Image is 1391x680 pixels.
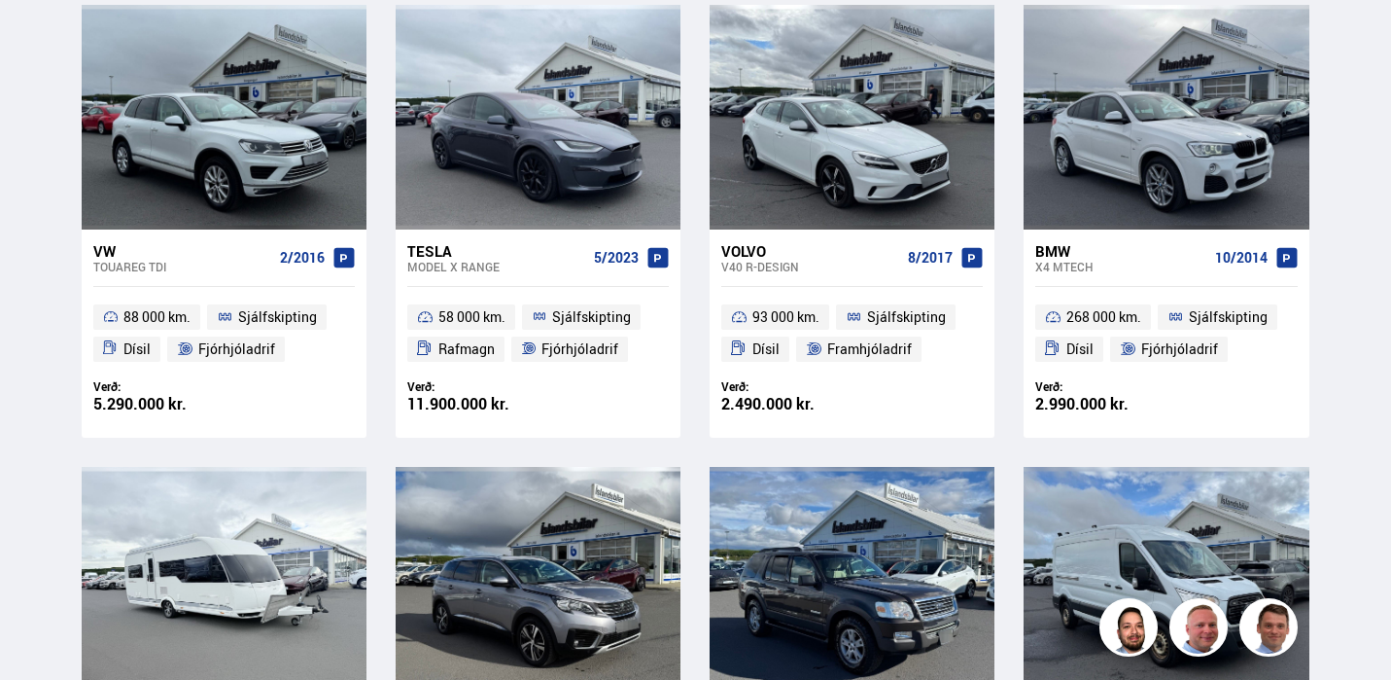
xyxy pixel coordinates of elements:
[407,260,586,273] div: Model X RANGE
[16,8,74,66] button: Opna LiveChat spjallviðmót
[438,338,495,361] span: Rafmagn
[827,338,912,361] span: Framhjóladrif
[1215,250,1268,266] span: 10/2014
[1035,396,1166,412] div: 2.990.000 kr.
[280,250,325,266] span: 2/2016
[541,338,618,361] span: Fjórhjóladrif
[1172,601,1231,660] img: siFngHWaQ9KaOqBr.png
[123,338,151,361] span: Dísil
[752,338,780,361] span: Dísil
[1035,379,1166,394] div: Verð:
[93,379,225,394] div: Verð:
[238,305,317,329] span: Sjálfskipting
[407,242,586,260] div: Tesla
[752,305,819,329] span: 93 000 km.
[1035,242,1206,260] div: BMW
[93,260,272,273] div: Touareg TDI
[1189,305,1268,329] span: Sjálfskipting
[1242,601,1301,660] img: FbJEzSuNWCJXmdc-.webp
[123,305,191,329] span: 88 000 km.
[1066,338,1094,361] span: Dísil
[721,242,900,260] div: Volvo
[908,250,953,266] span: 8/2017
[1024,230,1308,438] a: BMW X4 MTECH 10/2014 268 000 km. Sjálfskipting Dísil Fjórhjóladrif Verð: 2.990.000 kr.
[594,250,639,266] span: 5/2023
[1102,601,1161,660] img: nhp88E3Fdnt1Opn2.png
[438,305,505,329] span: 58 000 km.
[396,230,680,438] a: Tesla Model X RANGE 5/2023 58 000 km. Sjálfskipting Rafmagn Fjórhjóladrif Verð: 11.900.000 kr.
[721,260,900,273] div: V40 R-DESIGN
[867,305,946,329] span: Sjálfskipting
[721,379,852,394] div: Verð:
[552,305,631,329] span: Sjálfskipting
[721,396,852,412] div: 2.490.000 kr.
[93,396,225,412] div: 5.290.000 kr.
[1066,305,1141,329] span: 268 000 km.
[407,379,539,394] div: Verð:
[1035,260,1206,273] div: X4 MTECH
[407,396,539,412] div: 11.900.000 kr.
[93,242,272,260] div: VW
[710,230,994,438] a: Volvo V40 R-DESIGN 8/2017 93 000 km. Sjálfskipting Dísil Framhjóladrif Verð: 2.490.000 kr.
[1141,338,1218,361] span: Fjórhjóladrif
[198,338,275,361] span: Fjórhjóladrif
[82,230,366,438] a: VW Touareg TDI 2/2016 88 000 km. Sjálfskipting Dísil Fjórhjóladrif Verð: 5.290.000 kr.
